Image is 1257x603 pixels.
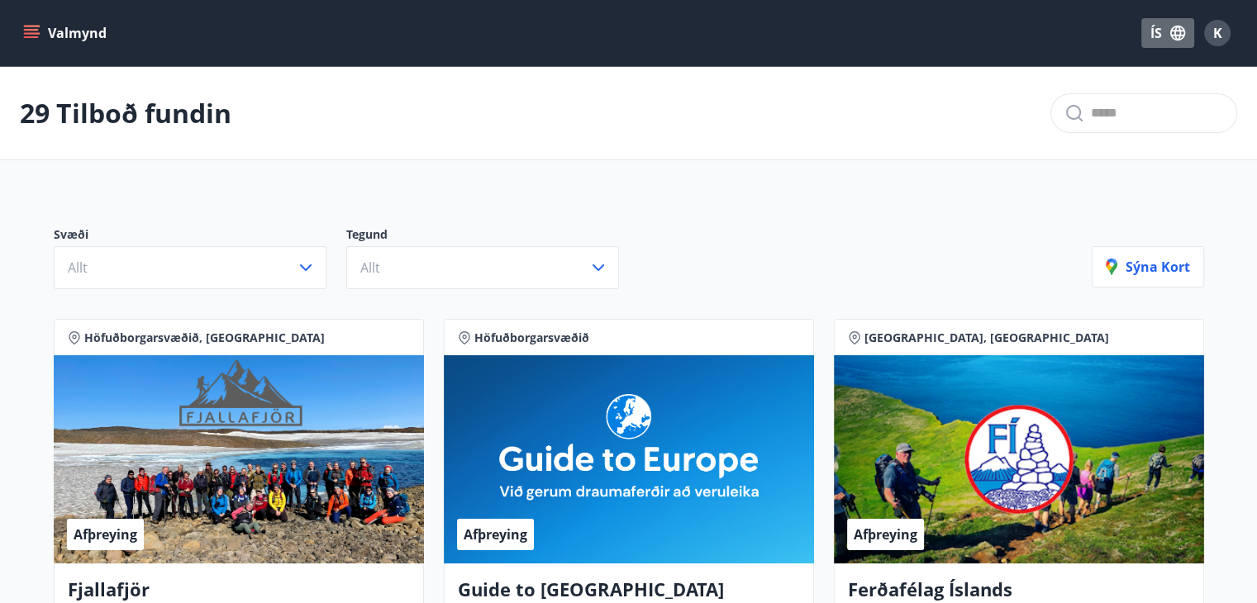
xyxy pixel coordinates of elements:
[1092,246,1204,287] button: Sýna kort
[20,18,113,48] button: menu
[54,226,346,246] p: Svæði
[464,525,527,544] span: Afþreying
[84,330,325,346] span: Höfuðborgarsvæðið, [GEOGRAPHIC_DATA]
[1213,24,1222,42] span: K
[854,525,917,544] span: Afþreying
[74,525,137,544] span: Afþreying
[346,246,619,289] button: Allt
[474,330,589,346] span: Höfuðborgarsvæðið
[360,259,380,277] span: Allt
[346,226,639,246] p: Tegund
[1197,13,1237,53] button: K
[864,330,1109,346] span: [GEOGRAPHIC_DATA], [GEOGRAPHIC_DATA]
[1141,18,1194,48] button: ÍS
[68,259,88,277] span: Allt
[20,95,231,131] p: 29 Tilboð fundin
[1106,258,1190,276] p: Sýna kort
[54,246,326,289] button: Allt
